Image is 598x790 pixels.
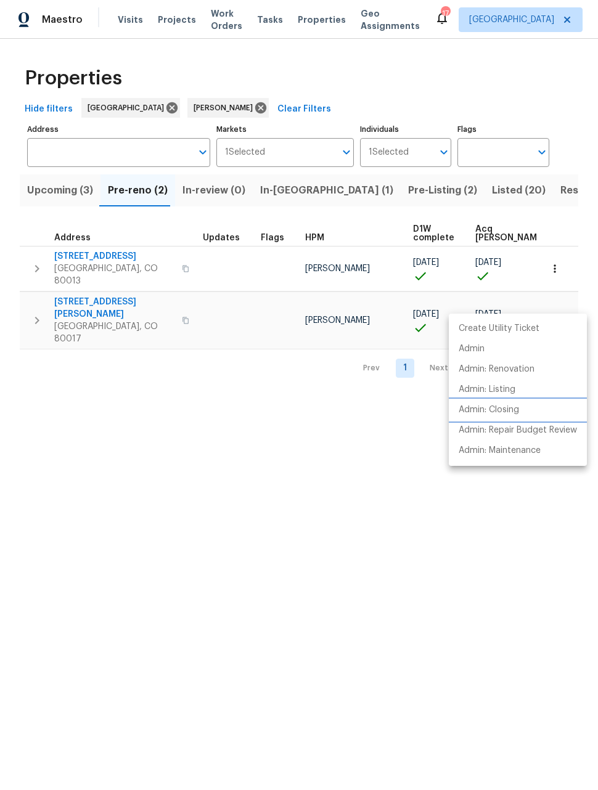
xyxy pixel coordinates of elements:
p: Admin [459,343,485,356]
p: Admin: Renovation [459,363,535,376]
p: Admin: Closing [459,404,519,417]
p: Admin: Maintenance [459,444,541,457]
p: Admin: Listing [459,383,515,396]
p: Admin: Repair Budget Review [459,424,577,437]
p: Create Utility Ticket [459,322,539,335]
